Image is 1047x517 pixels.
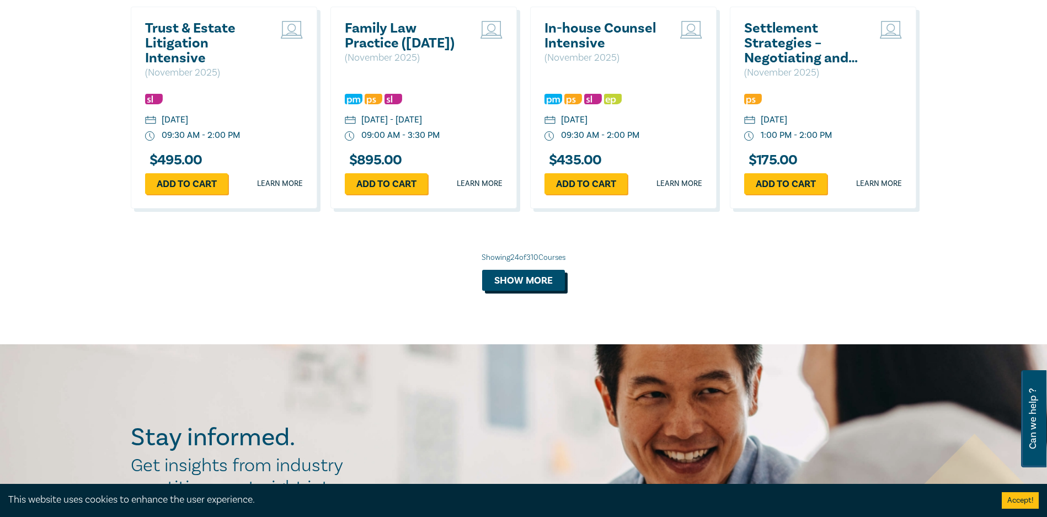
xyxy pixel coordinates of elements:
div: Showing 24 of 310 Courses [131,252,916,263]
div: This website uses cookies to enhance the user experience. [8,493,985,507]
div: [DATE] [162,114,188,126]
img: calendar [744,116,755,126]
img: watch [345,131,355,141]
img: Professional Skills [365,94,382,104]
img: watch [544,131,554,141]
div: [DATE] [561,114,587,126]
img: watch [145,131,155,141]
a: Add to cart [544,173,627,194]
p: ( November 2025 ) [744,66,863,80]
img: calendar [544,116,555,126]
h3: $ 175.00 [744,153,798,168]
p: ( November 2025 ) [145,66,264,80]
div: 09:30 AM - 2:00 PM [561,129,639,142]
img: Live Stream [880,21,902,39]
img: watch [744,131,754,141]
img: Practice Management & Business Skills [544,94,562,104]
button: Accept cookies [1002,492,1039,509]
h2: Stay informed. [131,423,391,452]
h3: $ 895.00 [345,153,402,168]
div: 1:00 PM - 2:00 PM [761,129,832,142]
img: Live Stream [281,21,303,39]
img: calendar [345,116,356,126]
a: Learn more [656,178,702,189]
img: calendar [145,116,156,126]
img: Live Stream [680,21,702,39]
div: 09:00 AM - 3:30 PM [361,129,440,142]
a: Settlement Strategies – Negotiating and Advising on Offers of Settlement [744,21,863,66]
img: Substantive Law [384,94,402,104]
p: ( November 2025 ) [544,51,663,65]
button: Show more [482,270,565,291]
a: Family Law Practice ([DATE]) [345,21,463,51]
img: Practice Management & Business Skills [345,94,362,104]
a: In-house Counsel Intensive [544,21,663,51]
h3: $ 435.00 [544,153,602,168]
a: Add to cart [345,173,428,194]
a: Learn more [856,178,902,189]
div: 09:30 AM - 2:00 PM [162,129,240,142]
img: Substantive Law [584,94,602,104]
img: Professional Skills [744,94,762,104]
img: Live Stream [480,21,503,39]
img: Substantive Law [145,94,163,104]
h3: $ 495.00 [145,153,202,168]
img: Professional Skills [564,94,582,104]
img: Ethics & Professional Responsibility [604,94,622,104]
a: Trust & Estate Litigation Intensive [145,21,264,66]
a: Add to cart [145,173,228,194]
div: [DATE] [761,114,787,126]
span: Can we help ? [1028,377,1038,461]
a: Learn more [257,178,303,189]
a: Add to cart [744,173,827,194]
div: [DATE] - [DATE] [361,114,422,126]
p: ( November 2025 ) [345,51,463,65]
a: Learn more [457,178,503,189]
